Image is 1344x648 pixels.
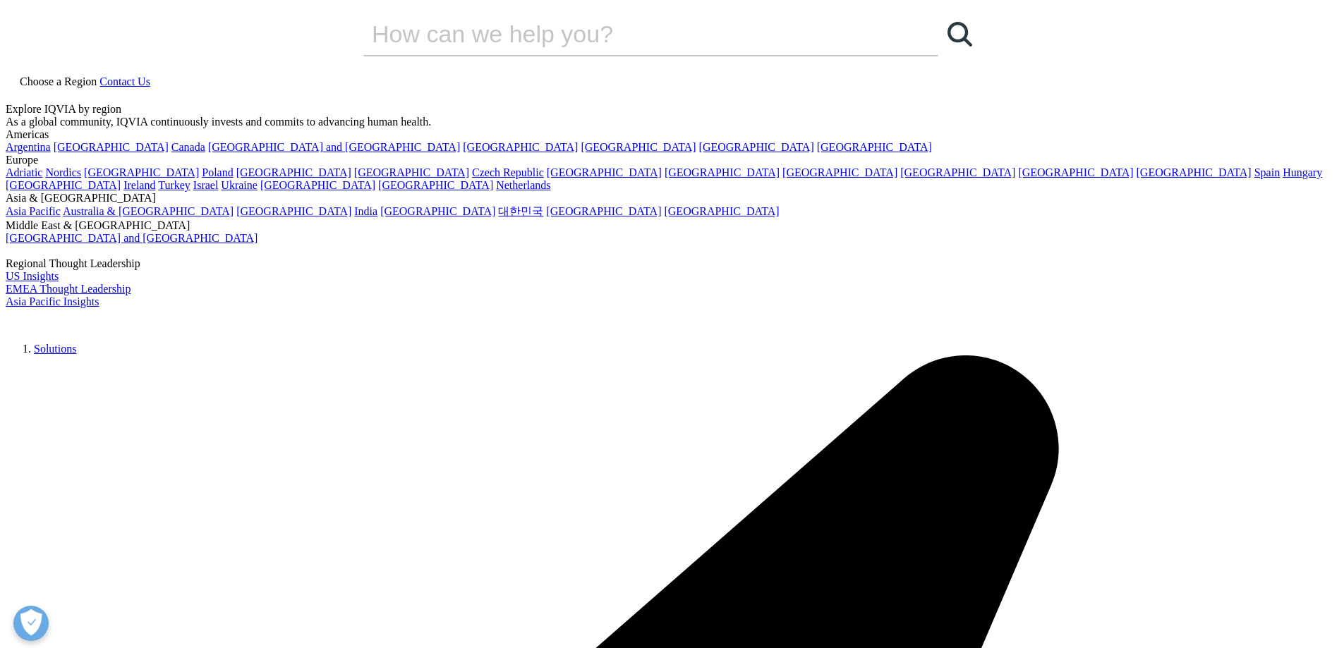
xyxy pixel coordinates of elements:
[378,179,493,191] a: [GEOGRAPHIC_DATA]
[472,166,544,178] a: Czech Republic
[1018,166,1133,178] a: [GEOGRAPHIC_DATA]
[938,13,981,55] a: 검색
[84,166,199,178] a: [GEOGRAPHIC_DATA]
[699,141,814,153] a: [GEOGRAPHIC_DATA]
[900,166,1015,178] a: [GEOGRAPHIC_DATA]
[817,141,932,153] a: [GEOGRAPHIC_DATA]
[54,141,169,153] a: [GEOGRAPHIC_DATA]
[665,166,780,178] a: [GEOGRAPHIC_DATA]
[63,205,234,217] a: Australia & [GEOGRAPHIC_DATA]
[6,103,1338,116] div: Explore IQVIA by region
[498,205,543,217] a: 대한민국
[6,219,1338,232] div: Middle East & [GEOGRAPHIC_DATA]
[463,141,578,153] a: [GEOGRAPHIC_DATA]
[363,13,898,55] input: 검색
[260,179,375,191] a: [GEOGRAPHIC_DATA]
[1137,166,1252,178] a: [GEOGRAPHIC_DATA]
[6,128,1338,141] div: Americas
[6,295,99,307] a: Asia Pacific Insights
[236,205,351,217] a: [GEOGRAPHIC_DATA]
[1283,166,1322,178] a: Hungary
[581,141,696,153] a: [GEOGRAPHIC_DATA]
[45,166,81,178] a: Nordics
[99,75,150,87] a: Contact Us
[354,205,377,217] a: India
[354,166,469,178] a: [GEOGRAPHIC_DATA]
[948,22,972,47] svg: Search
[664,205,779,217] a: [GEOGRAPHIC_DATA]
[123,179,155,191] a: Ireland
[782,166,897,178] a: [GEOGRAPHIC_DATA]
[6,257,1338,270] div: Regional Thought Leadership
[20,75,97,87] span: Choose a Region
[221,179,258,191] a: Ukraine
[158,179,190,191] a: Turkey
[6,141,51,153] a: Argentina
[6,232,258,244] a: [GEOGRAPHIC_DATA] and [GEOGRAPHIC_DATA]
[6,179,121,191] a: [GEOGRAPHIC_DATA]
[236,166,351,178] a: [GEOGRAPHIC_DATA]
[6,116,1338,128] div: As a global community, IQVIA continuously invests and commits to advancing human health.
[193,179,219,191] a: Israel
[6,283,131,295] a: EMEA Thought Leadership
[171,141,205,153] a: Canada
[208,141,460,153] a: [GEOGRAPHIC_DATA] and [GEOGRAPHIC_DATA]
[13,606,49,641] button: 개방형 기본 설정
[6,270,59,282] a: US Insights
[34,343,76,355] a: Solutions
[546,205,661,217] a: [GEOGRAPHIC_DATA]
[6,154,1338,166] div: Europe
[6,166,42,178] a: Adriatic
[202,166,233,178] a: Poland
[1254,166,1280,178] a: Spain
[380,205,495,217] a: [GEOGRAPHIC_DATA]
[6,192,1338,204] div: Asia & [GEOGRAPHIC_DATA]
[547,166,662,178] a: [GEOGRAPHIC_DATA]
[6,205,61,217] a: Asia Pacific
[496,179,550,191] a: Netherlands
